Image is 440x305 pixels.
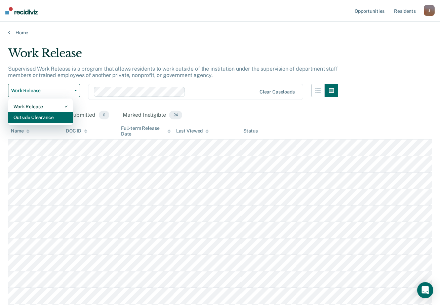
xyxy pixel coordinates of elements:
div: Work Release [13,101,68,112]
div: Outside Clearance [13,112,68,123]
button: Work Release [8,84,80,97]
img: Recidiviz [5,7,38,14]
span: 0 [99,111,109,119]
div: Clear caseloads [259,89,295,95]
button: J [424,5,435,16]
div: Last Viewed [176,128,209,134]
div: Work Release [8,46,338,66]
div: Status [243,128,258,134]
div: Full-term Release Date [121,125,171,137]
div: Marked Ineligible24 [121,108,184,123]
div: Name [11,128,30,134]
div: Submitted0 [68,108,111,123]
span: Work Release [11,88,72,93]
div: DOC ID [66,128,87,134]
div: Open Intercom Messenger [417,282,433,298]
span: 24 [169,111,182,119]
a: Home [8,30,432,36]
p: Supervised Work Release is a program that allows residents to work outside of the institution und... [8,66,337,78]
